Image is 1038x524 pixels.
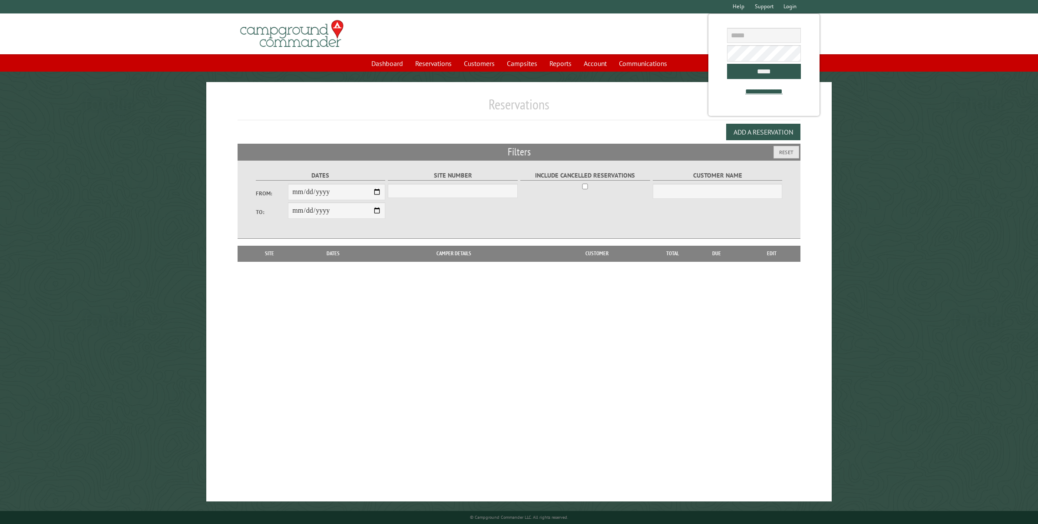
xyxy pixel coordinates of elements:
a: Customers [459,55,500,72]
th: Camper Details [370,246,539,261]
button: Reset [774,146,799,158]
th: Total [655,246,690,261]
th: Edit [744,246,801,261]
th: Customer [539,246,655,261]
a: Dashboard [366,55,408,72]
label: Customer Name [653,171,782,181]
a: Reports [544,55,577,72]
label: Include Cancelled Reservations [520,171,650,181]
img: Campground Commander [238,17,346,51]
a: Account [579,55,612,72]
label: Site Number [388,171,517,181]
label: From: [256,189,288,198]
th: Due [690,246,744,261]
h1: Reservations [238,96,801,120]
a: Campsites [502,55,542,72]
small: © Campground Commander LLC. All rights reserved. [470,514,568,520]
th: Site [242,246,297,261]
a: Reservations [410,55,457,72]
button: Add a Reservation [726,124,800,140]
a: Communications [614,55,672,72]
h2: Filters [238,144,801,160]
th: Dates [297,246,370,261]
label: Dates [256,171,385,181]
label: To: [256,208,288,216]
